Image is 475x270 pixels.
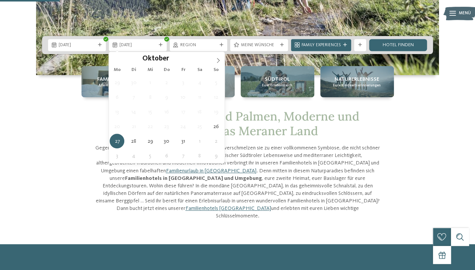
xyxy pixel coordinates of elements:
[241,42,277,48] span: Meine Wünsche
[159,119,174,134] span: Oktober 23, 2025
[208,68,225,72] span: So
[143,75,157,90] span: Oktober 1, 2025
[126,134,141,148] span: Oktober 28, 2025
[126,119,141,134] span: Oktober 21, 2025
[125,68,142,72] span: Di
[110,134,124,148] span: Oktober 27, 2025
[192,104,207,119] span: Oktober 18, 2025
[126,90,141,104] span: Oktober 7, 2025
[302,42,341,48] span: Family Experiences
[176,104,190,119] span: Oktober 17, 2025
[166,168,256,173] a: Familienurlaub in [GEOGRAPHIC_DATA]
[143,119,157,134] span: Oktober 22, 2025
[335,75,379,83] span: Naturerlebnisse
[159,90,174,104] span: Oktober 9, 2025
[159,134,174,148] span: Oktober 30, 2025
[110,148,124,163] span: November 3, 2025
[110,119,124,134] span: Oktober 20, 2025
[98,83,138,88] span: Alle Hotels im Überblick
[262,83,293,88] span: Euer Erlebnisreich
[126,148,141,163] span: November 4, 2025
[142,56,169,63] span: Oktober
[81,66,155,97] a: Familienhotels in Meran – Abwechslung pur! Familienhotels Alle Hotels im Überblick
[142,68,158,72] span: Mi
[110,90,124,104] span: Oktober 6, 2025
[320,66,394,97] a: Familienhotels in Meran – Abwechslung pur! Naturerlebnisse Eure Kindheitserinnerungen
[241,66,314,97] a: Familienhotels in Meran – Abwechslung pur! Südtirol Euer Erlebnisreich
[209,90,223,104] span: Oktober 12, 2025
[209,134,223,148] span: November 2, 2025
[119,42,156,48] span: [DATE]
[143,90,157,104] span: Oktober 8, 2025
[192,90,207,104] span: Oktober 11, 2025
[185,206,271,211] a: Familienhotels [GEOGRAPHIC_DATA]
[176,75,190,90] span: Oktober 3, 2025
[159,148,174,163] span: November 6, 2025
[159,75,174,90] span: Oktober 2, 2025
[159,104,174,119] span: Oktober 16, 2025
[176,148,190,163] span: November 7, 2025
[169,54,193,62] input: Year
[209,75,223,90] span: Oktober 5, 2025
[176,90,190,104] span: Oktober 10, 2025
[143,134,157,148] span: Oktober 29, 2025
[125,176,262,181] strong: Familienhotels in [GEOGRAPHIC_DATA] und Umgebung
[192,148,207,163] span: November 8, 2025
[109,68,125,72] span: Mo
[180,42,217,48] span: Region
[176,119,190,134] span: Oktober 24, 2025
[126,104,141,119] span: Oktober 14, 2025
[192,134,207,148] span: November 1, 2025
[175,68,192,72] span: Fr
[143,104,157,119] span: Oktober 15, 2025
[126,75,141,90] span: September 30, 2025
[209,148,223,163] span: November 9, 2025
[116,109,359,138] span: Zwischen Almen und Palmen, Moderne und Tradition: das Meraner Land
[59,42,95,48] span: [DATE]
[192,75,207,90] span: Oktober 4, 2025
[209,119,223,134] span: Oktober 26, 2025
[265,75,290,83] span: Südtirol
[333,83,381,88] span: Eure Kindheitserinnerungen
[158,68,175,72] span: Do
[110,104,124,119] span: Oktober 13, 2025
[209,104,223,119] span: Oktober 19, 2025
[97,75,139,83] span: Familienhotels
[192,119,207,134] span: Oktober 25, 2025
[176,134,190,148] span: Oktober 31, 2025
[143,148,157,163] span: November 5, 2025
[369,39,427,51] a: Hotel finden
[192,68,208,72] span: Sa
[95,144,380,220] p: Gegensätze ziehen sich bekanntlich an. Im Meraner Land verschmelzen sie zu einer vollkommenen Sym...
[110,75,124,90] span: September 29, 2025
